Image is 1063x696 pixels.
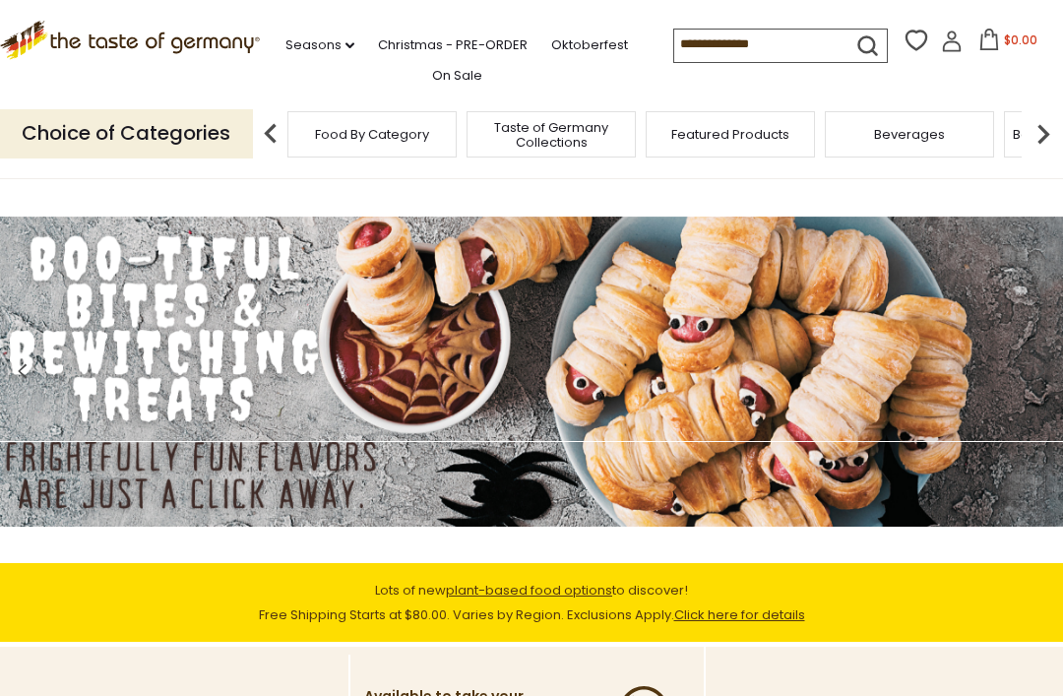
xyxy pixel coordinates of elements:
a: Taste of Germany Collections [472,120,630,150]
a: Seasons [285,34,354,56]
a: Oktoberfest [551,34,628,56]
a: Click here for details [674,605,805,624]
a: Christmas - PRE-ORDER [378,34,528,56]
a: On Sale [432,65,482,87]
a: plant-based food options [446,581,612,600]
a: Food By Category [315,127,429,142]
a: Beverages [874,127,945,142]
img: previous arrow [251,114,290,154]
button: $0.00 [967,29,1050,58]
span: $0.00 [1004,32,1037,48]
a: Featured Products [671,127,789,142]
img: next arrow [1024,114,1063,154]
span: Lots of new to discover! Free Shipping Starts at $80.00. Varies by Region. Exclusions Apply. [259,581,805,624]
